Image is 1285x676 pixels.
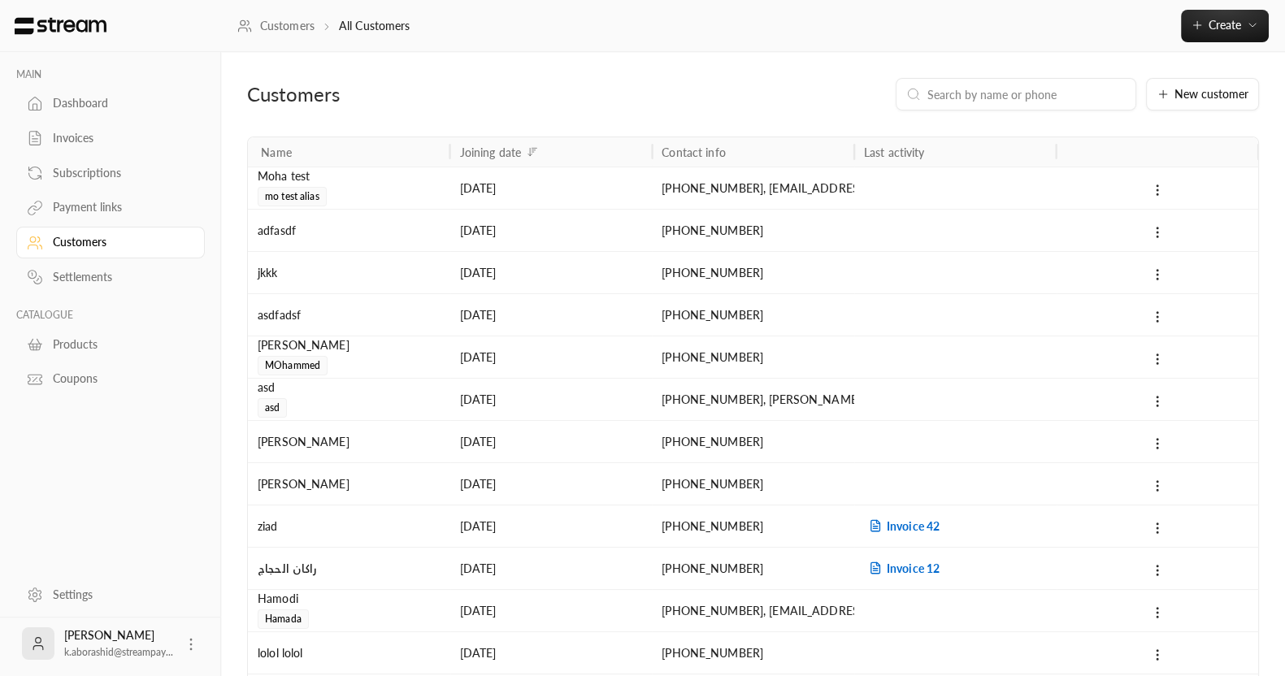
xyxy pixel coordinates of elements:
[460,294,643,336] div: [DATE]
[460,463,643,505] div: [DATE]
[258,210,441,251] div: adfasdf
[662,590,844,631] div: [PHONE_NUMBER] , [EMAIL_ADDRESS][DOMAIN_NAME]
[662,294,844,336] div: [PHONE_NUMBER]
[16,68,205,81] p: MAIN
[53,95,185,111] div: Dashboard
[258,398,287,418] span: asd
[258,505,441,547] div: ziad
[258,336,441,354] div: [PERSON_NAME]
[662,252,844,293] div: [PHONE_NUMBER]
[258,356,328,375] span: MOhammed
[523,142,542,162] button: Sort
[1146,78,1259,110] button: New customer
[460,336,643,378] div: [DATE]
[1181,10,1269,42] button: Create
[16,262,205,293] a: Settlements
[16,309,205,322] p: CATALOGUE
[1209,18,1241,32] span: Create
[258,548,441,589] div: راكان الحجاج
[53,199,185,215] div: Payment links
[662,379,844,420] div: [PHONE_NUMBER] , [PERSON_NAME][EMAIL_ADDRESS][DOMAIN_NAME]
[460,421,643,462] div: [DATE]
[16,192,205,223] a: Payment links
[460,379,643,420] div: [DATE]
[53,587,185,603] div: Settings
[258,187,327,206] span: mo test alias
[1174,89,1248,100] span: New customer
[258,294,441,336] div: asdfadsf
[662,145,725,159] div: Contact info
[460,632,643,674] div: [DATE]
[16,328,205,360] a: Products
[662,336,844,378] div: [PHONE_NUMBER]
[64,627,173,660] div: [PERSON_NAME]
[53,130,185,146] div: Invoices
[53,234,185,250] div: Customers
[460,548,643,589] div: [DATE]
[258,252,441,293] div: jkkk
[460,590,643,631] div: [DATE]
[16,227,205,258] a: Customers
[460,210,643,251] div: [DATE]
[13,17,108,35] img: Logo
[53,269,185,285] div: Settlements
[247,81,574,107] div: Customers
[258,379,441,396] div: asd
[258,421,441,462] div: [PERSON_NAME]
[662,548,844,589] div: [PHONE_NUMBER]
[53,370,185,387] div: Coupons
[64,646,173,658] span: k.aborashid@streampay...
[662,210,844,251] div: [PHONE_NUMBER]
[258,167,441,185] div: Moha test
[16,578,205,610] a: Settings
[662,505,844,547] div: [PHONE_NUMBER]
[864,145,925,159] div: Last activity
[16,123,205,154] a: Invoices
[460,252,643,293] div: [DATE]
[662,421,844,462] div: [PHONE_NUMBER]
[258,632,441,674] div: lolol lolol
[927,85,1126,103] input: Search by name or phone
[237,18,410,34] nav: breadcrumb
[460,505,643,547] div: [DATE]
[258,609,309,629] span: Hamada
[662,463,844,505] div: [PHONE_NUMBER]
[662,632,844,674] div: [PHONE_NUMBER]
[16,157,205,188] a: Subscriptions
[16,88,205,119] a: Dashboard
[258,590,441,608] div: Hamodi
[864,561,940,575] span: Invoice 12
[16,363,205,395] a: Coupons
[460,145,521,159] div: Joining date
[261,145,292,159] div: Name
[237,18,315,34] a: Customers
[53,165,185,181] div: Subscriptions
[339,18,410,34] p: All Customers
[460,167,643,209] div: [DATE]
[258,463,441,505] div: [PERSON_NAME]
[662,167,844,209] div: [PHONE_NUMBER] , [EMAIL_ADDRESS][DOMAIN_NAME]
[864,519,940,533] span: Invoice 42
[53,336,185,353] div: Products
